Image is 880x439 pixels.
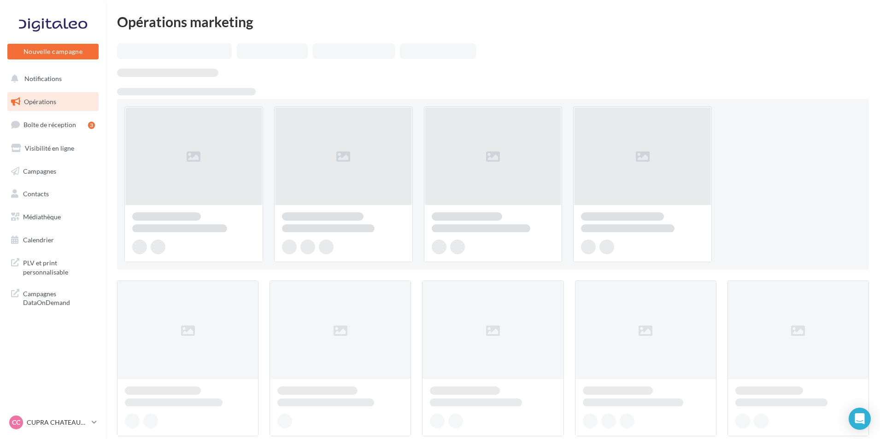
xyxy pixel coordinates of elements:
a: Campagnes [6,162,100,181]
span: Campagnes [23,167,56,175]
button: Notifications [6,69,97,88]
a: Campagnes DataOnDemand [6,284,100,311]
span: Contacts [23,190,49,198]
a: Boîte de réception3 [6,115,100,135]
span: PLV et print personnalisable [23,257,95,276]
span: Opérations [24,98,56,105]
span: Calendrier [23,236,54,244]
span: CC [12,418,20,427]
button: Nouvelle campagne [7,44,99,59]
span: Notifications [24,75,62,82]
a: CC CUPRA CHATEAUROUX [7,414,99,431]
span: Campagnes DataOnDemand [23,287,95,307]
a: PLV et print personnalisable [6,253,100,280]
div: 3 [88,122,95,129]
a: Médiathèque [6,207,100,227]
div: Opérations marketing [117,15,869,29]
span: Visibilité en ligne [25,144,74,152]
span: Boîte de réception [23,121,76,129]
p: CUPRA CHATEAUROUX [27,418,88,427]
a: Visibilité en ligne [6,139,100,158]
a: Contacts [6,184,100,204]
span: Médiathèque [23,213,61,221]
div: Open Intercom Messenger [849,408,871,430]
a: Calendrier [6,230,100,250]
a: Opérations [6,92,100,111]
